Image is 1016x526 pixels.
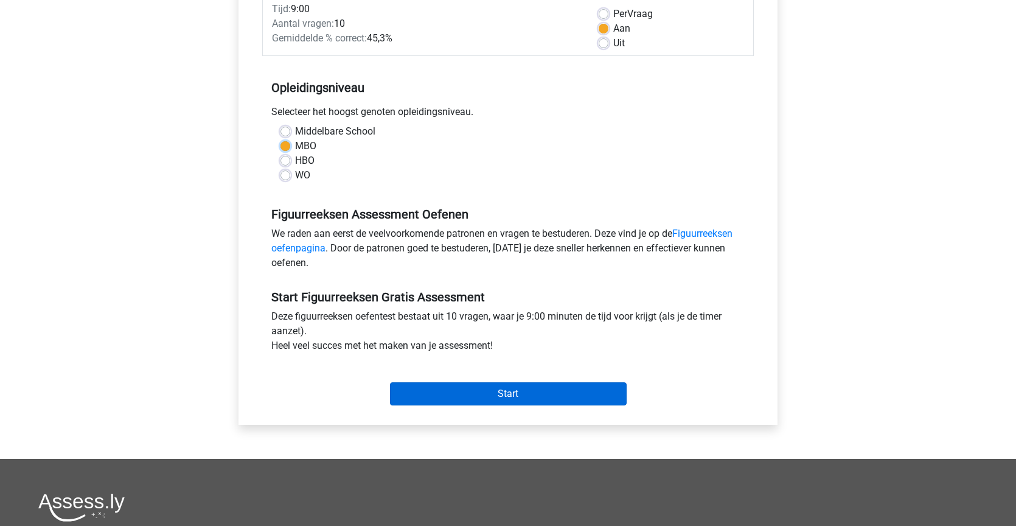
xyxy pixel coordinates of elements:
[295,168,310,183] label: WO
[295,153,315,168] label: HBO
[262,226,754,275] div: We raden aan eerst de veelvoorkomende patronen en vragen te bestuderen. Deze vind je op de . Door...
[613,21,630,36] label: Aan
[613,36,625,51] label: Uit
[263,31,590,46] div: 45,3%
[271,75,745,100] h5: Opleidingsniveau
[262,309,754,358] div: Deze figuurreeksen oefentest bestaat uit 10 vragen, waar je 9:00 minuten de tijd voor krijgt (als...
[271,290,745,304] h5: Start Figuurreeksen Gratis Assessment
[272,18,334,29] span: Aantal vragen:
[272,3,291,15] span: Tijd:
[295,139,316,153] label: MBO
[262,105,754,124] div: Selecteer het hoogst genoten opleidingsniveau.
[390,382,627,405] input: Start
[613,7,653,21] label: Vraag
[271,207,745,222] h5: Figuurreeksen Assessment Oefenen
[272,32,367,44] span: Gemiddelde % correct:
[295,124,375,139] label: Middelbare School
[263,2,590,16] div: 9:00
[263,16,590,31] div: 10
[38,493,125,522] img: Assessly logo
[613,8,627,19] span: Per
